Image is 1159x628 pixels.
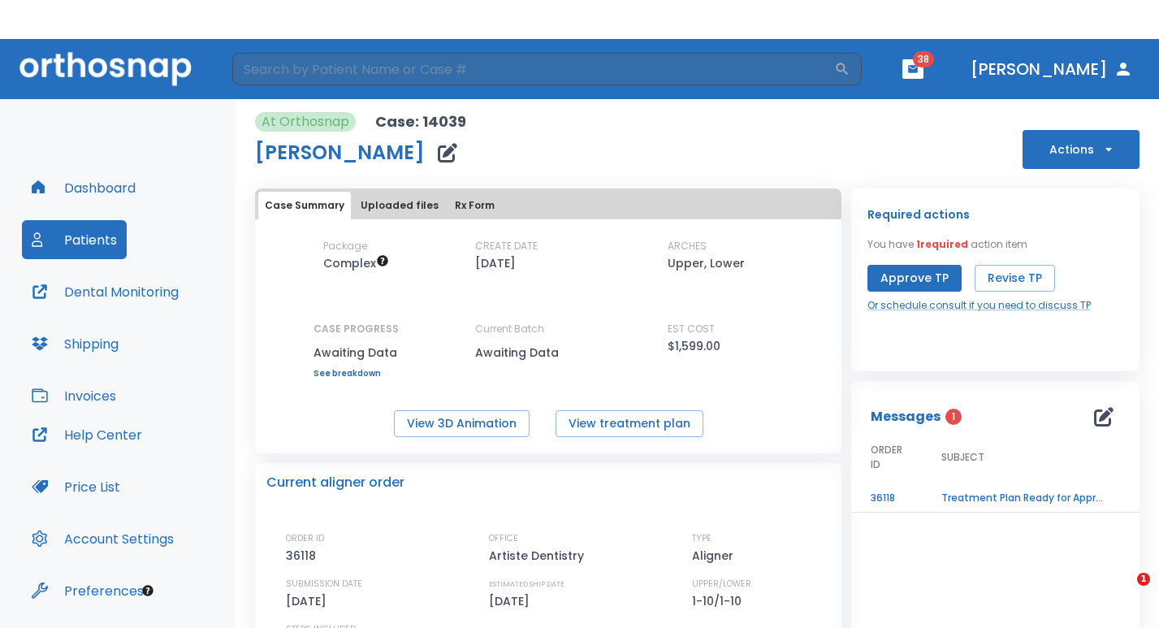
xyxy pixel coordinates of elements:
[867,298,1091,313] a: Or schedule consult if you need to discuss TP
[22,272,188,311] button: Dental Monitoring
[286,546,322,565] p: 36118
[22,571,154,610] button: Preferences
[668,253,745,273] p: Upper, Lower
[314,343,399,362] p: Awaiting Data
[475,322,621,336] p: Current Batch
[286,591,332,611] p: [DATE]
[489,577,564,591] p: ESTIMATED SHIP DATE
[286,531,324,546] p: ORDER ID
[22,415,152,454] button: Help Center
[22,376,126,415] button: Invoices
[489,531,518,546] p: OFFICE
[692,591,747,611] p: 1-10/1-10
[1023,130,1140,169] button: Actions
[945,409,962,425] span: 1
[354,192,445,219] button: Uploaded files
[314,322,399,336] p: CASE PROGRESS
[22,168,145,207] button: Dashboard
[1104,573,1143,612] iframe: Intercom live chat
[475,343,621,362] p: Awaiting Data
[266,473,404,492] p: Current aligner order
[323,255,389,271] span: Up to 50 Steps (100 aligners)
[255,143,425,162] h1: [PERSON_NAME]
[922,484,1125,513] td: Treatment Plan Ready for Approval!
[22,324,128,363] button: Shipping
[19,52,192,85] img: Orthosnap
[941,450,984,465] span: SUBJECT
[692,577,751,591] p: UPPER/LOWER
[692,531,711,546] p: TYPE
[323,239,367,253] p: Package
[692,546,739,565] p: Aligner
[448,192,501,219] button: Rx Form
[871,443,902,472] span: ORDER ID
[375,112,466,132] p: Case: 14039
[262,112,349,132] p: At Orthosnap
[22,467,130,506] button: Price List
[964,54,1140,84] button: [PERSON_NAME]
[913,51,934,67] span: 38
[286,577,362,591] p: SUBMISSION DATE
[22,519,184,558] button: Account Settings
[851,484,922,513] td: 36118
[867,265,962,292] button: Approve TP
[975,265,1055,292] button: Revise TP
[668,336,720,356] p: $1,599.00
[867,205,970,224] p: Required actions
[916,237,968,251] span: 1 required
[232,53,834,85] input: Search by Patient Name or Case #
[867,237,1027,252] p: You have action item
[475,253,516,273] p: [DATE]
[258,192,838,219] div: tabs
[475,239,538,253] p: CREATE DATE
[668,239,707,253] p: ARCHES
[489,591,535,611] p: [DATE]
[489,546,590,565] p: Artiste Dentistry
[871,407,941,427] p: Messages
[668,322,715,336] p: EST COST
[314,369,399,379] a: See breakdown
[394,410,530,437] button: View 3D Animation
[258,192,351,219] button: Case Summary
[22,220,127,259] button: Patients
[141,583,155,598] div: Tooltip anchor
[556,410,703,437] button: View treatment plan
[1137,573,1150,586] span: 1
